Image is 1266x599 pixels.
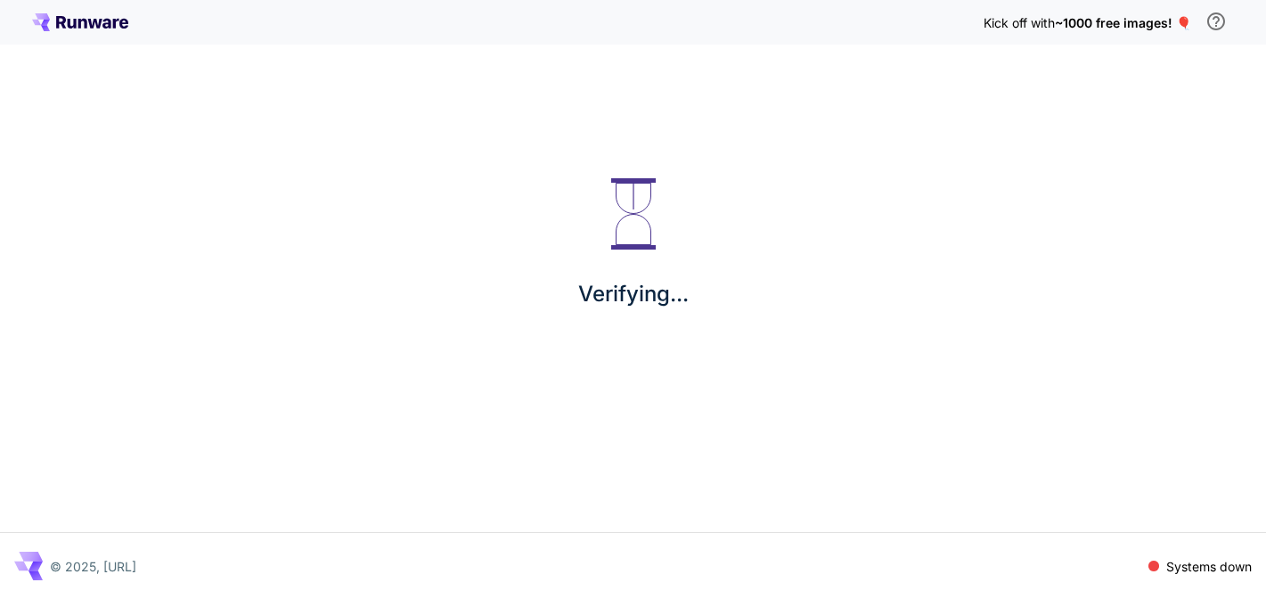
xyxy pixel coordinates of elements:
[1055,15,1191,30] span: ~1000 free images! 🎈
[578,278,689,310] p: Verifying...
[1198,4,1234,39] button: In order to qualify for free credit, you need to sign up with a business email address and click ...
[50,557,136,576] p: © 2025, [URL]
[984,15,1055,30] span: Kick off with
[1166,557,1252,576] p: Systems down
